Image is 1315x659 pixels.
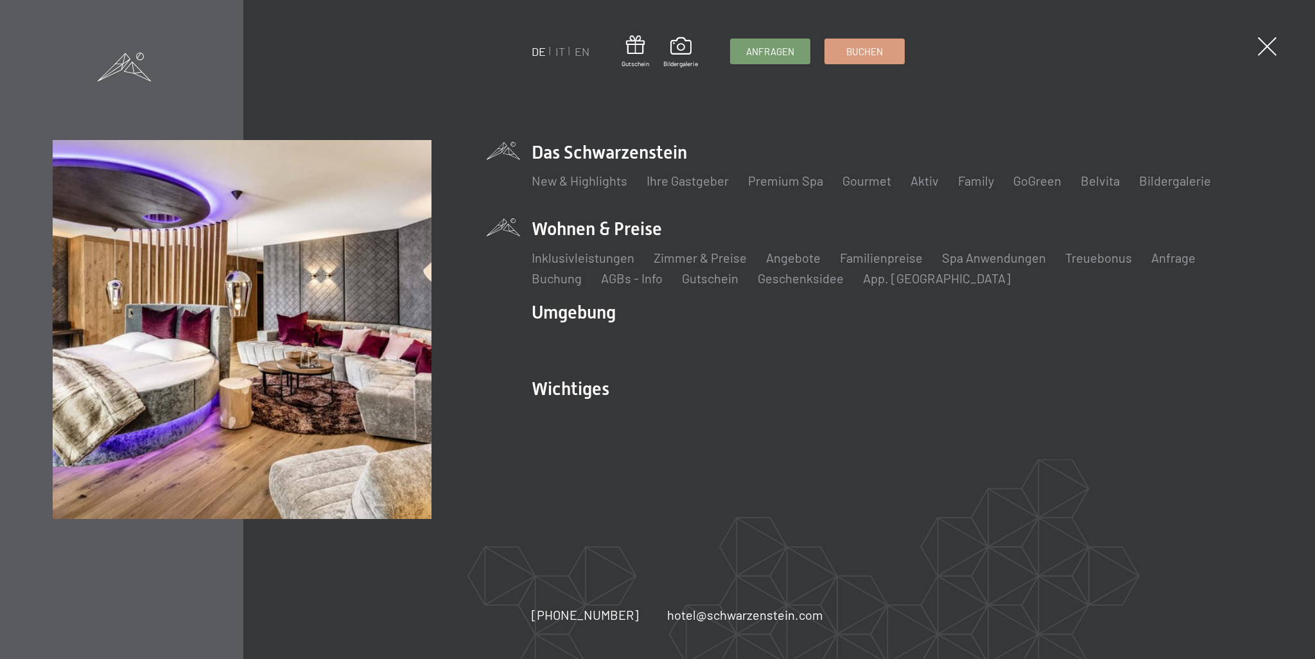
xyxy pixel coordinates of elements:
[825,39,904,64] a: Buchen
[532,606,639,624] a: [PHONE_NUMBER]
[863,270,1011,286] a: App. [GEOGRAPHIC_DATA]
[1013,173,1061,188] a: GoGreen
[682,270,738,286] a: Gutschein
[731,39,810,64] a: Anfragen
[1065,250,1132,265] a: Treuebonus
[766,250,821,265] a: Angebote
[532,44,546,58] a: DE
[654,250,747,265] a: Zimmer & Preise
[840,250,923,265] a: Familienpreise
[532,250,634,265] a: Inklusivleistungen
[910,173,939,188] a: Aktiv
[1081,173,1120,188] a: Belvita
[842,173,891,188] a: Gourmet
[601,270,663,286] a: AGBs - Info
[647,173,729,188] a: Ihre Gastgeber
[846,45,883,58] span: Buchen
[622,59,649,68] span: Gutschein
[663,59,698,68] span: Bildergalerie
[575,44,589,58] a: EN
[958,173,994,188] a: Family
[622,35,649,68] a: Gutschein
[53,140,431,519] img: Wellnesshotel Südtirol SCHWARZENSTEIN - Wellnessurlaub in den Alpen, Wandern und Wellness
[746,45,794,58] span: Anfragen
[532,173,627,188] a: New & Highlights
[532,270,582,286] a: Buchung
[1151,250,1196,265] a: Anfrage
[667,606,823,624] a: hotel@schwarzenstein.com
[942,250,1046,265] a: Spa Anwendungen
[1139,173,1211,188] a: Bildergalerie
[663,37,698,68] a: Bildergalerie
[758,270,844,286] a: Geschenksidee
[555,44,565,58] a: IT
[532,607,639,622] span: [PHONE_NUMBER]
[748,173,823,188] a: Premium Spa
